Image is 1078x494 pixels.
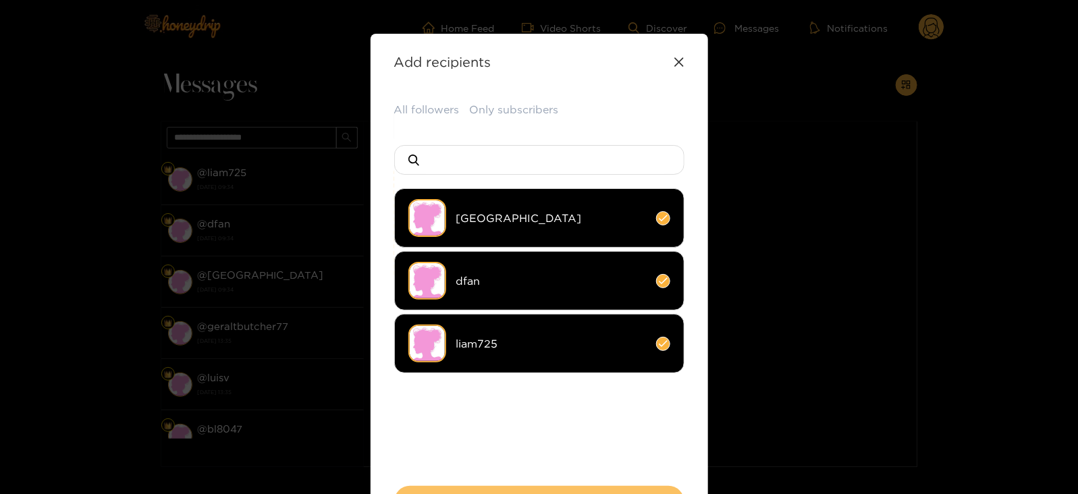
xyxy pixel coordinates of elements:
[408,325,446,362] img: no-avatar.png
[456,211,646,226] span: [GEOGRAPHIC_DATA]
[408,199,446,237] img: no-avatar.png
[470,102,559,117] button: Only subscribers
[394,54,491,70] strong: Add recipients
[408,262,446,300] img: no-avatar.png
[456,273,646,289] span: dfan
[394,102,460,117] button: All followers
[456,336,646,352] span: liam725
